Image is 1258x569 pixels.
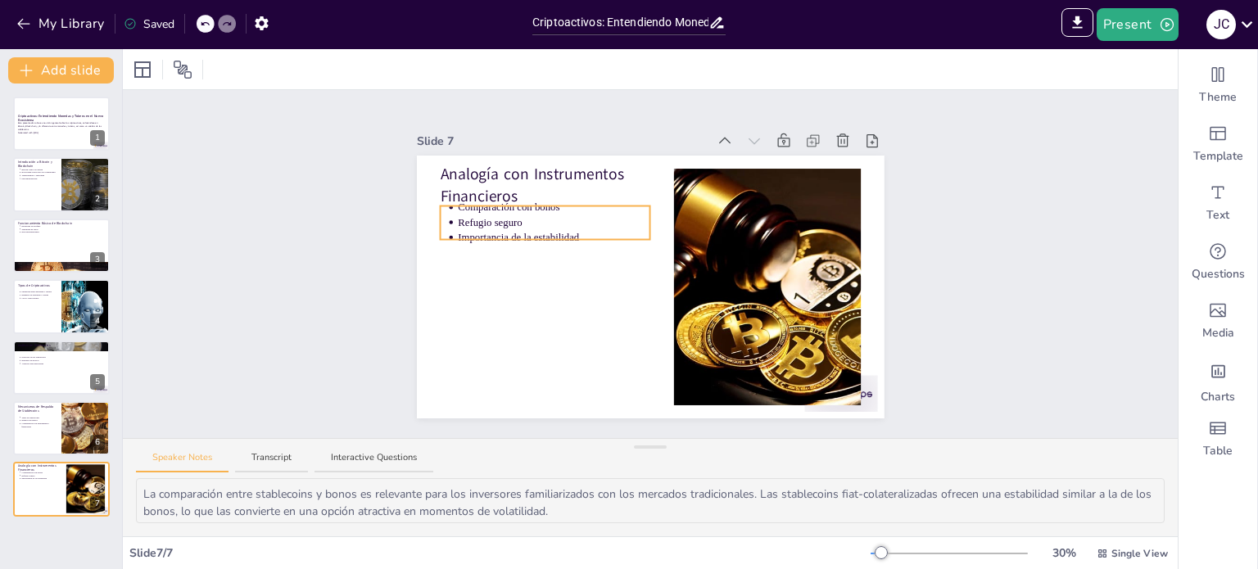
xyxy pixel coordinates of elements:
[21,174,57,177] p: Transparencia y seguridad
[21,474,61,477] p: Refugio seguro
[21,472,61,475] p: Comparación con bonos
[21,477,61,481] p: Importancia de la estabilidad
[458,215,650,230] p: Refugio seguro
[18,283,57,288] p: Tipos de Criptoactivos
[18,221,105,226] p: Funcionamiento Básico de Blockchain
[1202,325,1234,341] span: Media
[1179,56,1257,115] div: Change the overall theme
[440,164,650,207] p: Analogía con Instrumentos Financieros
[532,11,708,34] input: Insert title
[21,291,57,294] p: Distinción entre monedas y tokens
[1179,174,1257,233] div: Add text boxes
[314,451,433,473] button: Interactive Questions
[13,219,110,273] div: 3
[1179,115,1257,174] div: Add ready made slides
[90,496,105,512] div: 7
[8,57,114,84] button: Add slide
[90,252,105,268] div: 3
[13,401,110,455] div: 6
[21,231,105,234] p: Red descentralizada
[90,192,105,207] div: 2
[13,157,110,211] div: 2
[21,359,105,362] p: Respaldo de activos
[21,362,105,365] p: Atractivo para inversores
[1097,8,1179,41] button: Present
[18,122,105,131] p: Esta presentación ofrece una visión general sobre los criptoactivos, enfocándose en Bitcoin, Bloc...
[12,11,111,37] button: My Library
[21,355,105,359] p: Propósito de las stablecoins
[1179,291,1257,350] div: Add images, graphics, shapes or video
[1044,544,1084,562] div: 30 %
[173,60,192,79] span: Position
[129,544,871,562] div: Slide 7 / 7
[1179,350,1257,409] div: Add charts and graphs
[1206,10,1236,39] div: J C
[1192,266,1245,282] span: Questions
[21,294,57,297] p: Ejemplos de monedas y tokens
[1193,148,1243,165] span: Template
[21,167,57,170] p: Bitcoin como oro digital
[21,422,57,428] p: Comparación con instrumentos financieros
[13,97,110,151] div: 1
[13,462,110,516] div: 7
[235,451,308,473] button: Transcript
[21,228,105,231] p: Seguridad de datos
[90,374,105,390] div: 5
[1206,207,1229,224] span: Text
[21,177,57,180] p: Descentralización
[417,133,708,150] div: Slide 7
[1111,546,1168,561] span: Single View
[18,131,105,134] p: Generated with [URL]
[1061,8,1093,41] span: Export to PowerPoint
[129,56,156,83] div: Layout
[458,200,650,215] p: Comparación con bonos
[136,451,229,473] button: Speaker Notes
[458,230,650,245] p: Importancia de la estabilidad
[21,416,57,419] p: Tipos de stablecoins
[90,435,105,450] div: 6
[90,314,105,329] div: 4
[136,478,1165,523] textarea: La comparación entre stablecoins y bonos es relevante para los inversores familiarizados con los ...
[21,224,105,228] p: Estructura de bloques
[1199,89,1237,106] span: Theme
[1179,409,1257,468] div: Add a table
[18,342,105,347] p: Análisis de Stablecoins
[13,341,110,395] div: 5
[1201,389,1235,405] span: Charts
[18,159,57,168] p: Introducción a Bitcoin y Blockchain
[21,419,57,422] p: Riesgos asociados
[1179,233,1257,291] div: Get real-time input from your audience
[90,130,105,146] div: 1
[1203,443,1233,459] span: Table
[18,114,103,123] strong: Criptoactivos: Entendiendo Monedas y Tokens en el Nuevo Ecosistema
[21,170,57,174] p: Blockchain como libro de contabilidad
[21,297,57,300] p: Usos y aplicaciones
[18,404,57,413] p: Mecanismos de Respaldo de Stablecoins
[18,463,61,472] p: Analogía con Instrumentos Financieros
[13,279,110,333] div: 4
[124,16,174,33] div: Saved
[1206,8,1236,41] button: J C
